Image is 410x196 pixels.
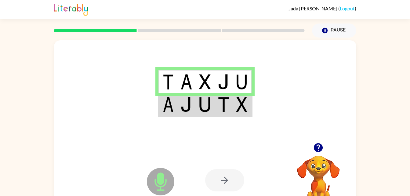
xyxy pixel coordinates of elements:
[340,5,355,11] a: Logout
[180,97,192,112] img: j
[163,74,174,89] img: t
[312,24,356,38] button: Pause
[288,5,338,11] span: Jada [PERSON_NAME]
[163,97,174,112] img: a
[236,74,247,89] img: u
[236,97,247,112] img: x
[54,2,88,16] img: Literably
[180,74,192,89] img: a
[218,74,229,89] img: j
[199,74,211,89] img: x
[288,5,356,11] div: ( )
[218,97,229,112] img: t
[199,97,211,112] img: u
